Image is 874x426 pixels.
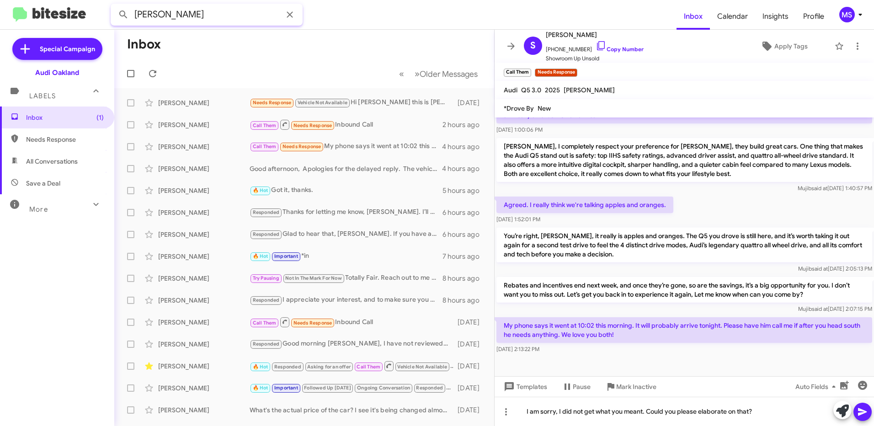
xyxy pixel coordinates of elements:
[253,341,280,347] span: Responded
[26,113,104,122] span: Inbox
[453,340,487,349] div: [DATE]
[811,185,827,192] span: said at
[253,122,277,128] span: Call Them
[253,297,280,303] span: Responded
[35,68,79,77] div: Audi Oakland
[394,64,483,83] nav: Page navigation example
[158,186,250,195] div: [PERSON_NAME]
[530,38,536,53] span: S
[274,253,298,259] span: Important
[831,7,864,22] button: MS
[26,157,78,166] span: All Conversations
[250,273,442,283] div: Totally Fair. Reach out to me whenever you know time is right for you :)
[796,3,831,30] a: Profile
[29,92,56,100] span: Labels
[564,86,615,94] span: [PERSON_NAME]
[596,46,644,53] a: Copy Number
[496,228,872,262] p: You’re right, [PERSON_NAME], it really is apples and oranges. The Q5 you drove is still here, and...
[496,138,872,182] p: [PERSON_NAME], I completely respect your preference for [PERSON_NAME], they build great cars. One...
[795,378,839,395] span: Auto Fields
[307,364,351,370] span: Asking for an offer
[158,383,250,393] div: [PERSON_NAME]
[250,185,442,196] div: Got it, thanks.
[538,104,551,112] span: New
[504,69,531,77] small: Call Them
[127,37,161,52] h1: Inbox
[250,164,442,173] div: Good afternoon, Apologies for the delayed reply. The vehicle is still in transit. We will notify ...
[416,385,443,391] span: Responded
[357,385,410,391] span: Ongoing Conversation
[158,208,250,217] div: [PERSON_NAME]
[253,187,268,193] span: 🔥 Hot
[502,378,547,395] span: Templates
[798,305,872,312] span: Mujib [DATE] 2:07:15 PM
[253,320,277,326] span: Call Them
[399,68,404,80] span: «
[546,54,644,63] span: Showroom Up Unsold
[158,318,250,327] div: [PERSON_NAME]
[250,229,442,240] div: Glad to hear that, [PERSON_NAME]. If you have any other questions or need help with anything, ple...
[250,405,453,415] div: What's the actual price of the car? I see it's being changed almost daily online
[442,274,487,283] div: 8 hours ago
[598,378,664,395] button: Mark Inactive
[158,120,250,129] div: [PERSON_NAME]
[442,230,487,239] div: 6 hours ago
[453,98,487,107] div: [DATE]
[496,197,673,213] p: Agreed. I really think we're talking apples and oranges.
[798,265,872,272] span: Mujib [DATE] 2:05:13 PM
[253,364,268,370] span: 🔥 Hot
[397,364,447,370] span: Vehicle Not Available
[250,360,453,372] div: Apologies for the inconvenience. But feel free to check our website, let us know if you see anyth...
[282,144,321,149] span: Needs Response
[111,4,303,26] input: Search
[158,164,250,173] div: [PERSON_NAME]
[755,3,796,30] span: Insights
[158,362,250,371] div: [PERSON_NAME]
[96,113,104,122] span: (1)
[496,346,539,352] span: [DATE] 2:13:22 PM
[554,378,598,395] button: Pause
[158,340,250,349] div: [PERSON_NAME]
[546,40,644,54] span: [PHONE_NUMBER]
[453,318,487,327] div: [DATE]
[253,253,268,259] span: 🔥 Hot
[285,275,342,281] span: Not In The Mark For Now
[774,38,808,54] span: Apply Tags
[274,385,298,391] span: Important
[158,230,250,239] div: [PERSON_NAME]
[298,100,347,106] span: Vehicle Not Available
[677,3,710,30] a: Inbox
[442,142,487,151] div: 4 hours ago
[250,383,453,393] div: No it in a few weeks no
[274,364,301,370] span: Responded
[253,231,280,237] span: Responded
[158,274,250,283] div: [PERSON_NAME]
[40,44,95,53] span: Special Campaign
[504,104,534,112] span: *Drove By
[29,205,48,213] span: More
[710,3,755,30] a: Calendar
[158,142,250,151] div: [PERSON_NAME]
[798,185,872,192] span: Mujib [DATE] 1:40:57 PM
[504,86,517,94] span: Audi
[495,397,874,426] div: I am sorry, I did not get what you meant. Could you please elaborate on that?
[442,164,487,173] div: 4 hours ago
[253,144,277,149] span: Call Them
[496,126,543,133] span: [DATE] 1:00:06 PM
[12,38,102,60] a: Special Campaign
[535,69,577,77] small: Needs Response
[496,317,872,343] p: My phone says it went at 10:02 this morning. It will probably arrive tonight. Please have him cal...
[812,265,828,272] span: said at
[250,295,442,305] div: I appreciate your interest, and to make sure you get the most accurate and fair offer on your Q3,...
[250,141,442,152] div: My phone says it went at 10:02 this morning. It will probably arrive tonight. Please have him cal...
[545,86,560,94] span: 2025
[253,209,280,215] span: Responded
[158,405,250,415] div: [PERSON_NAME]
[442,120,487,129] div: 2 hours ago
[394,64,410,83] button: Previous
[409,64,483,83] button: Next
[521,86,541,94] span: Q5 3.0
